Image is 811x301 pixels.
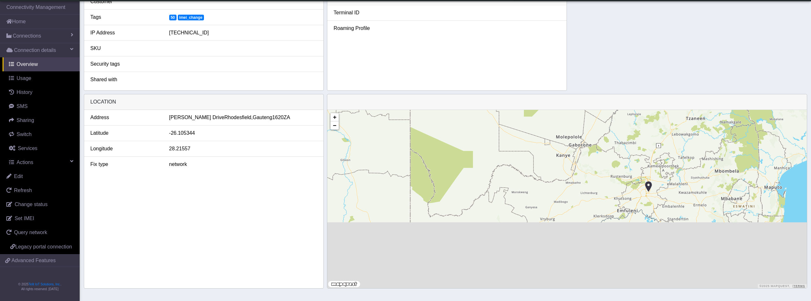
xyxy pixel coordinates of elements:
[3,127,80,141] a: Switch
[86,76,164,83] div: Shared with
[86,13,164,21] div: Tags
[15,244,72,249] span: Legacy portal connection
[164,161,322,168] div: network
[3,113,80,127] a: Sharing
[329,25,408,32] div: Roaming Profile
[84,94,323,110] div: LOCATION
[178,15,204,20] span: imei_change
[17,90,33,95] span: History
[3,71,80,85] a: Usage
[17,160,33,165] span: Actions
[14,47,56,54] span: Connection details
[14,188,32,193] span: Refresh
[169,15,177,20] span: 50
[11,257,56,264] span: Advanced Features
[3,85,80,99] a: History
[330,113,339,121] a: Zoom in
[17,75,31,81] span: Usage
[3,99,80,113] a: SMS
[13,32,41,40] span: Connections
[3,155,80,169] a: Actions
[329,9,408,17] div: Terminal ID
[86,145,164,153] div: Longitude
[86,114,164,121] div: Address
[284,114,290,121] span: ZA
[15,202,47,207] span: Change status
[86,45,164,52] div: SKU
[758,284,807,288] div: ©2025 MapQuest, |
[86,161,164,168] div: Fix type
[164,29,322,37] div: [TECHNICAL_ID]
[18,146,37,151] span: Services
[272,114,284,121] span: 1620
[3,141,80,155] a: Services
[17,132,32,137] span: Switch
[330,121,339,130] a: Zoom out
[164,129,322,137] div: -26.105344
[14,230,47,235] span: Query network
[14,174,23,179] span: Edit
[169,114,224,121] span: [PERSON_NAME] Drive
[164,145,322,153] div: 28.21557
[17,104,28,109] span: SMS
[29,283,61,286] a: Telit IoT Solutions, Inc.
[3,57,80,71] a: Overview
[224,114,253,121] span: Rhodesfield,
[17,118,34,123] span: Sharing
[17,61,38,67] span: Overview
[253,114,272,121] span: Gauteng
[793,284,805,288] a: Terms
[86,129,164,137] div: Latitude
[86,29,164,37] div: IP Address
[86,60,164,68] div: Security tags
[15,216,34,221] span: Set IMEI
